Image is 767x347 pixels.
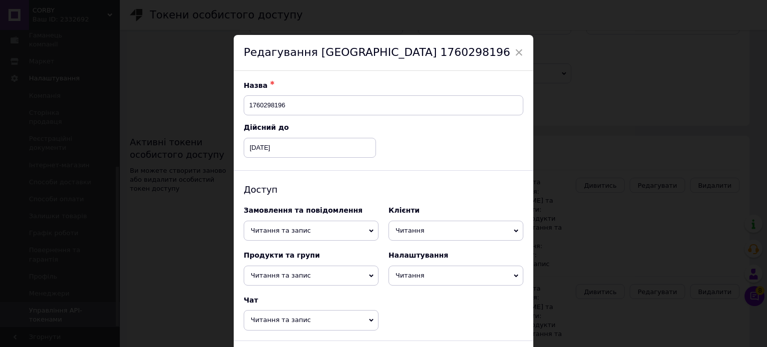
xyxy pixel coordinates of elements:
[234,35,533,71] div: Редагування [GEOGRAPHIC_DATA] 1760298196
[388,206,419,214] span: Клієнти
[244,123,289,131] span: Дійсний до
[244,184,278,195] span: Доступ
[244,251,320,259] span: Продукти та групи
[388,266,523,286] span: Читання
[514,44,523,61] span: ×
[270,80,275,86] span: ✱
[244,206,363,214] span: Замовлення та повідомлення
[388,251,448,259] span: Налаштування
[244,81,268,89] span: Назва
[388,221,523,241] span: Читання
[244,221,379,241] span: Читання та запис
[244,310,379,330] span: Читання та запис
[244,296,258,304] span: Чат
[244,266,379,286] span: Читання та запис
